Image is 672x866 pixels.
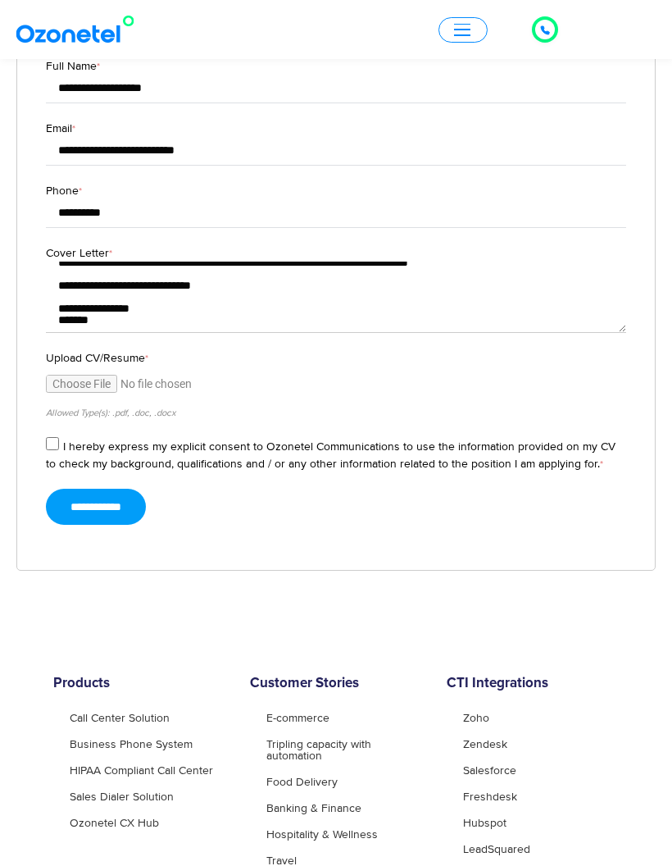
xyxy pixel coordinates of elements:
label: Email [46,120,626,137]
a: Food Delivery [266,777,338,788]
a: Call Center Solution [70,713,170,724]
label: Full Name [46,57,626,75]
label: Upload CV/Resume [46,349,626,367]
a: Freshdesk [463,791,517,803]
label: Cover Letter [46,244,626,262]
a: Hubspot [463,818,506,829]
a: Banking & Finance [266,803,361,814]
a: HIPAA Compliant Call Center [70,765,213,777]
h6: CTI Integrations [447,676,619,692]
a: E-commerce [266,713,329,724]
a: Zoho [463,713,489,724]
h6: Customer Stories [250,676,422,692]
h6: Products [53,676,225,692]
a: Salesforce [463,765,516,777]
a: Business Phone System [70,739,193,750]
a: Hospitality & Wellness [266,829,378,841]
label: I hereby express my explicit consent to Ozonetel Communications to use the information provided o... [46,440,615,471]
a: Ozonetel CX Hub [70,818,159,829]
a: Sales Dialer Solution [70,791,174,803]
a: Zendesk [463,739,507,750]
a: LeadSquared [463,844,530,855]
label: Phone [46,182,626,199]
a: Tripling capacity with automation [266,739,422,762]
small: Allowed Type(s): .pdf, .doc, .docx [46,408,175,418]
